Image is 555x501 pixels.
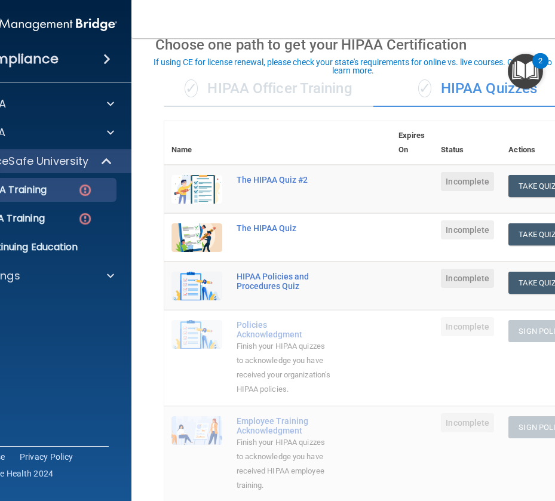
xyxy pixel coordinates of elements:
[441,269,494,288] span: Incomplete
[164,121,229,165] th: Name
[237,416,332,435] div: Employee Training Acknowledgment
[441,413,494,432] span: Incomplete
[237,339,332,397] div: Finish your HIPAA quizzes to acknowledge you have received your organization’s HIPAA policies.
[434,121,501,165] th: Status
[20,451,73,463] a: Privacy Policy
[441,220,494,239] span: Incomplete
[164,71,373,107] div: HIPAA Officer Training
[391,121,434,165] th: Expires On
[237,223,332,233] div: The HIPAA Quiz
[152,58,553,75] div: If using CE for license renewal, please check your state's requirements for online vs. live cours...
[441,172,494,191] span: Incomplete
[237,320,332,339] div: Policies Acknowledgment
[237,175,332,185] div: The HIPAA Quiz #2
[538,61,542,76] div: 2
[185,79,198,97] span: ✓
[237,272,332,291] div: HIPAA Policies and Procedures Quiz
[151,56,555,76] button: If using CE for license renewal, please check your state's requirements for online vs. live cours...
[237,435,332,493] div: Finish your HIPAA quizzes to acknowledge you have received HIPAA employee training.
[441,317,494,336] span: Incomplete
[78,183,93,198] img: danger-circle.6113f641.png
[508,54,543,89] button: Open Resource Center, 2 new notifications
[418,79,431,97] span: ✓
[78,211,93,226] img: danger-circle.6113f641.png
